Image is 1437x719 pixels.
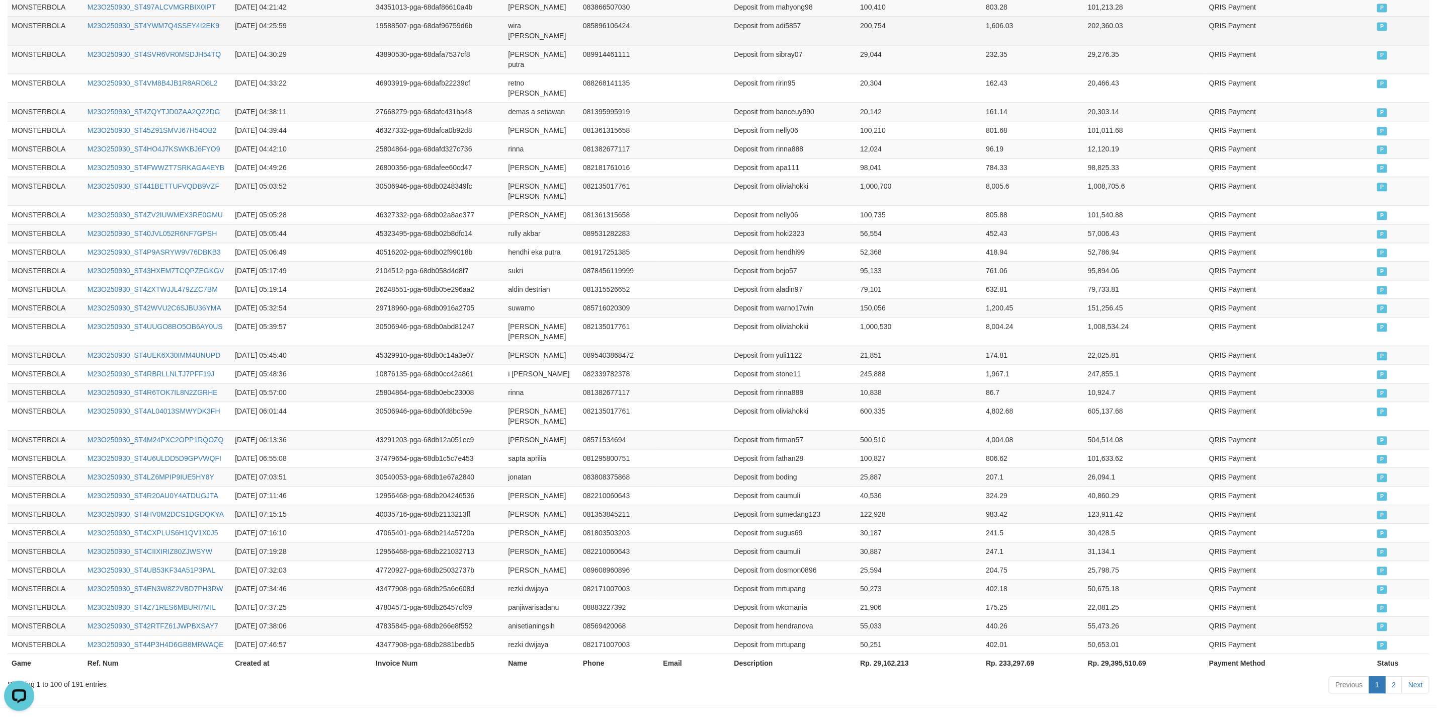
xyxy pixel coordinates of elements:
[1084,45,1205,73] td: 29,276.35
[1084,430,1205,449] td: 504,514.08
[231,205,372,224] td: [DATE] 05:05:28
[1369,676,1386,693] a: 1
[88,351,221,359] a: M23O250930_ST4UEK6X30IMM4UNUPD
[372,449,504,467] td: 37479654-pga-68db1c5c7e453
[982,383,1084,402] td: 86.7
[1402,676,1429,693] a: Next
[1205,205,1373,224] td: QRIS Payment
[1084,261,1205,280] td: 95,894.06
[504,73,579,102] td: retno [PERSON_NAME]
[231,402,372,430] td: [DATE] 06:01:44
[1377,164,1387,173] span: PAID
[372,102,504,121] td: 27668279-pga-68dafc431ba48
[1377,408,1387,416] span: PAID
[88,529,218,537] a: M23O250930_ST4CXPLUS6H1QV1X0J5
[8,121,83,139] td: MONSTERBOLA
[8,486,83,505] td: MONSTERBOLA
[88,126,217,134] a: M23O250930_ST45Z91SMVJ67H54OB2
[88,388,218,396] a: M23O250930_ST4R6TOK7IL8N2ZGRHE
[856,73,982,102] td: 20,304
[372,280,504,298] td: 26248551-pga-68db05e296aa2
[1205,102,1373,121] td: QRIS Payment
[1084,486,1205,505] td: 40,860.29
[1377,230,1387,238] span: PAID
[8,177,83,205] td: MONSTERBOLA
[88,248,221,256] a: M23O250930_ST4P9ASRYW9V76DBKB3
[579,430,659,449] td: 08571534694
[88,454,221,462] a: M23O250930_ST4U6ULDD5D9GPVWQFI
[730,280,857,298] td: Deposit from aladin97
[730,261,857,280] td: Deposit from bejo57
[1205,177,1373,205] td: QRIS Payment
[1205,449,1373,467] td: QRIS Payment
[982,16,1084,45] td: 1,606.03
[856,346,982,364] td: 21,851
[730,298,857,317] td: Deposit from warno17win
[1084,243,1205,261] td: 52,786.94
[231,449,372,467] td: [DATE] 06:55:08
[504,158,579,177] td: [PERSON_NAME]
[88,407,220,415] a: M23O250930_ST4AL04013SMWYDK3FH
[1084,317,1205,346] td: 1,008,534.24
[1084,364,1205,383] td: 247,855.1
[88,164,224,172] a: M23O250930_ST4FWWZT7SRKAGA4EYB
[231,317,372,346] td: [DATE] 05:39:57
[372,486,504,505] td: 12956468-pga-68db204246536
[579,224,659,243] td: 089531282283
[1205,261,1373,280] td: QRIS Payment
[982,139,1084,158] td: 96.19
[372,298,504,317] td: 29718960-pga-68db0916a2705
[231,139,372,158] td: [DATE] 04:42:10
[1084,102,1205,121] td: 20,303.14
[982,243,1084,261] td: 418.94
[730,45,857,73] td: Deposit from sibray07
[88,641,224,649] a: M23O250930_ST44P3H4D6GB8MRWAQE
[372,45,504,73] td: 43890530-pga-68dafa7537cf8
[88,304,221,312] a: M23O250930_ST42WVU2C6SJBU36YMA
[504,243,579,261] td: hendhi eka putra
[982,177,1084,205] td: 8,005.6
[1377,267,1387,276] span: PAID
[8,16,83,45] td: MONSTERBOLA
[8,205,83,224] td: MONSTERBOLA
[231,121,372,139] td: [DATE] 04:39:44
[372,224,504,243] td: 45323495-pga-68db02b8dfc14
[1205,243,1373,261] td: QRIS Payment
[1205,158,1373,177] td: QRIS Payment
[579,383,659,402] td: 081382677117
[1377,127,1387,135] span: PAID
[982,364,1084,383] td: 1,967.1
[231,224,372,243] td: [DATE] 05:05:44
[856,280,982,298] td: 79,101
[982,261,1084,280] td: 761.06
[1205,383,1373,402] td: QRIS Payment
[88,547,212,555] a: M23O250930_ST4CIIXIRIZ80ZJWSYW
[231,177,372,205] td: [DATE] 05:03:52
[1205,467,1373,486] td: QRIS Payment
[1377,22,1387,31] span: PAID
[730,364,857,383] td: Deposit from stone11
[88,229,217,237] a: M23O250930_ST40JVL052R6NF7GPSH
[982,486,1084,505] td: 324.29
[579,177,659,205] td: 082135017761
[8,73,83,102] td: MONSTERBOLA
[856,243,982,261] td: 52,368
[8,243,83,261] td: MONSTERBOLA
[88,22,219,30] a: M23O250930_ST4YWM7Q4SSEY4I2EK9
[730,121,857,139] td: Deposit from nelly06
[579,102,659,121] td: 081395995919
[1205,486,1373,505] td: QRIS Payment
[856,317,982,346] td: 1,000,530
[504,449,579,467] td: sapta aprilia
[8,467,83,486] td: MONSTERBOLA
[8,449,83,467] td: MONSTERBOLA
[231,158,372,177] td: [DATE] 04:49:26
[579,298,659,317] td: 085716020309
[372,243,504,261] td: 40516202-pga-68db02f99018b
[8,224,83,243] td: MONSTERBOLA
[231,243,372,261] td: [DATE] 05:06:49
[231,298,372,317] td: [DATE] 05:32:54
[88,510,224,518] a: M23O250930_ST4HV0M2DCS1DGDQKYA
[856,261,982,280] td: 95,133
[1377,211,1387,220] span: PAID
